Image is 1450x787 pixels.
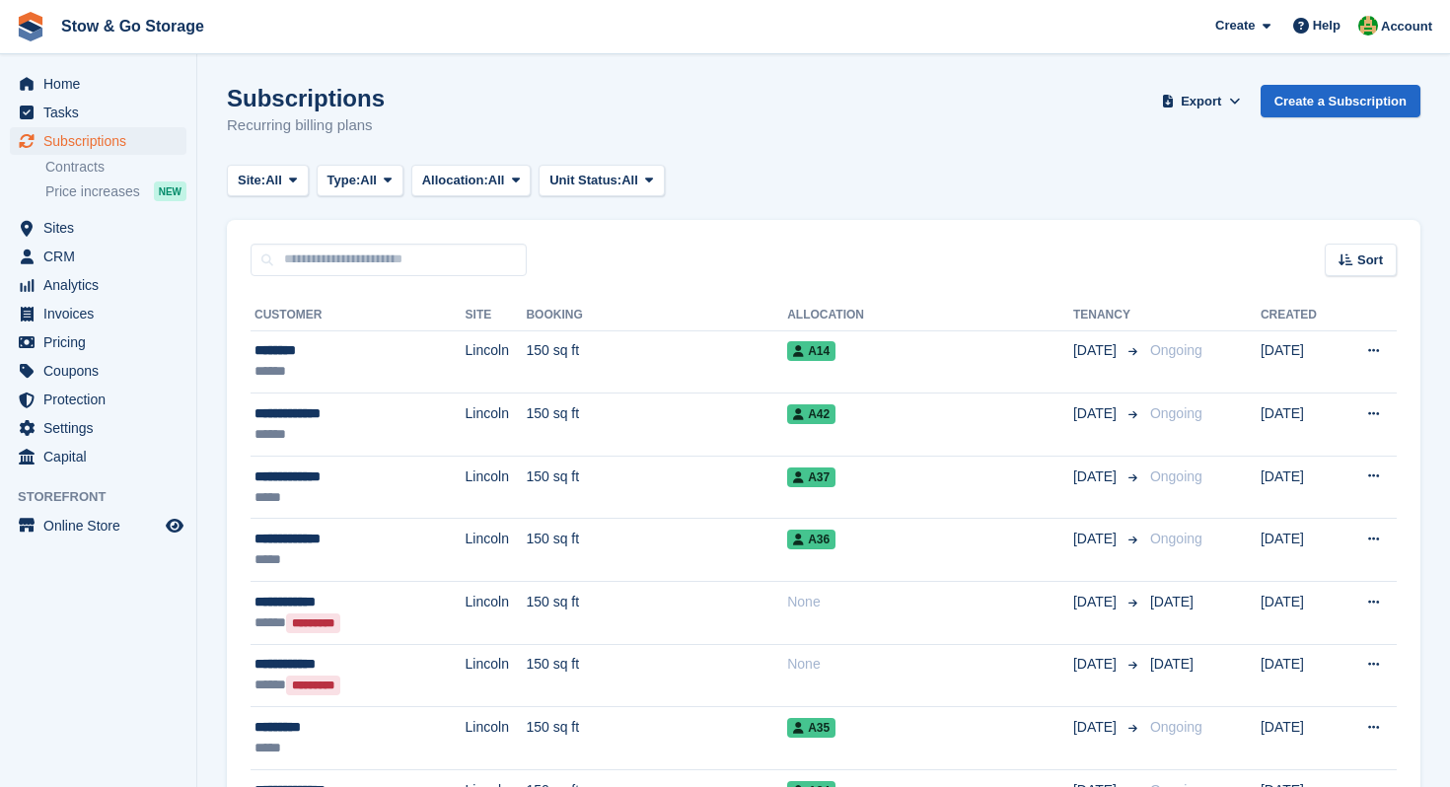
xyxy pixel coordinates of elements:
span: A42 [787,404,835,424]
span: A14 [787,341,835,361]
a: Contracts [45,158,186,177]
th: Tenancy [1073,300,1142,331]
td: Lincoln [466,707,527,770]
td: 150 sq ft [526,393,787,457]
span: [DATE] [1150,656,1194,672]
span: All [488,171,505,190]
span: [DATE] [1073,654,1121,675]
td: 150 sq ft [526,707,787,770]
td: 150 sq ft [526,644,787,707]
span: Subscriptions [43,127,162,155]
span: Home [43,70,162,98]
a: menu [10,70,186,98]
td: [DATE] [1261,582,1340,645]
a: Price increases NEW [45,180,186,202]
td: [DATE] [1261,519,1340,582]
p: Recurring billing plans [227,114,385,137]
span: Price increases [45,182,140,201]
td: [DATE] [1261,456,1340,519]
span: [DATE] [1073,529,1121,549]
span: A36 [787,530,835,549]
a: menu [10,243,186,270]
td: [DATE] [1261,330,1340,393]
a: menu [10,512,186,539]
span: All [360,171,377,190]
th: Booking [526,300,787,331]
td: Lincoln [466,330,527,393]
span: All [621,171,638,190]
a: Preview store [163,514,186,537]
td: 150 sq ft [526,456,787,519]
td: 150 sq ft [526,582,787,645]
th: Allocation [787,300,1073,331]
span: Protection [43,386,162,413]
button: Export [1158,85,1245,117]
span: Sort [1357,250,1383,270]
span: CRM [43,243,162,270]
span: Ongoing [1150,719,1202,735]
td: [DATE] [1261,707,1340,770]
span: Analytics [43,271,162,299]
span: Help [1313,16,1341,36]
a: menu [10,271,186,299]
button: Unit Status: All [539,165,664,197]
td: Lincoln [466,582,527,645]
span: Pricing [43,328,162,356]
td: Lincoln [466,456,527,519]
td: Lincoln [466,519,527,582]
th: Customer [251,300,466,331]
span: Ongoing [1150,531,1202,546]
span: Site: [238,171,265,190]
span: Unit Status: [549,171,621,190]
span: All [265,171,282,190]
span: Invoices [43,300,162,327]
td: 150 sq ft [526,330,787,393]
a: menu [10,357,186,385]
h1: Subscriptions [227,85,385,111]
img: Alex Taylor [1358,16,1378,36]
td: [DATE] [1261,644,1340,707]
span: Ongoing [1150,405,1202,421]
a: menu [10,443,186,470]
span: Capital [43,443,162,470]
td: 150 sq ft [526,519,787,582]
img: stora-icon-8386f47178a22dfd0bd8f6a31ec36ba5ce8667c1dd55bd0f319d3a0aa187defe.svg [16,12,45,41]
div: None [787,654,1073,675]
span: Coupons [43,357,162,385]
a: menu [10,328,186,356]
a: menu [10,99,186,126]
th: Created [1261,300,1340,331]
span: Tasks [43,99,162,126]
span: Storefront [18,487,196,507]
span: A35 [787,718,835,738]
span: Settings [43,414,162,442]
span: [DATE] [1073,466,1121,487]
th: Site [466,300,527,331]
button: Site: All [227,165,309,197]
span: [DATE] [1073,340,1121,361]
button: Type: All [317,165,403,197]
span: Ongoing [1150,342,1202,358]
span: A37 [787,467,835,487]
span: [DATE] [1073,592,1121,612]
span: Allocation: [422,171,488,190]
a: menu [10,127,186,155]
div: None [787,592,1073,612]
a: menu [10,300,186,327]
a: Stow & Go Storage [53,10,212,42]
span: Account [1381,17,1432,36]
span: Online Store [43,512,162,539]
td: Lincoln [466,644,527,707]
span: Type: [327,171,361,190]
span: Create [1215,16,1255,36]
span: [DATE] [1073,403,1121,424]
span: [DATE] [1150,594,1194,609]
td: [DATE] [1261,393,1340,457]
a: menu [10,214,186,242]
span: Sites [43,214,162,242]
a: Create a Subscription [1261,85,1420,117]
div: NEW [154,181,186,201]
button: Allocation: All [411,165,532,197]
span: Export [1181,92,1221,111]
a: menu [10,414,186,442]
